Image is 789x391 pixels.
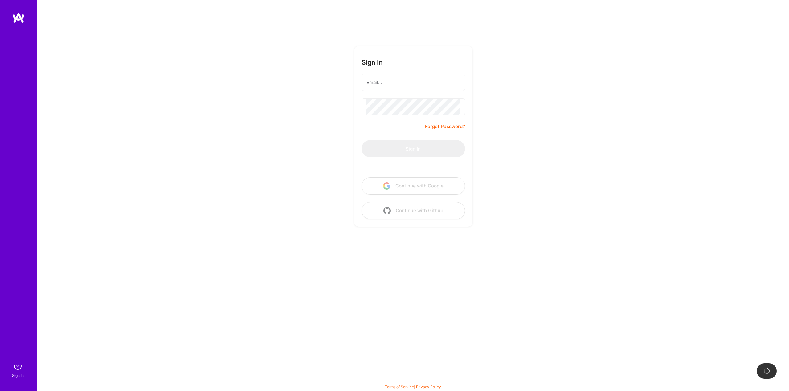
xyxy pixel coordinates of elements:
button: Continue with Github [362,202,465,219]
img: icon [383,182,390,190]
div: Sign In [12,372,24,379]
div: © 2025 ATeams Inc., All rights reserved. [37,373,789,388]
img: sign in [12,360,24,372]
h3: Sign In [362,58,383,66]
img: loading [763,368,770,374]
input: Email... [366,75,460,90]
button: Continue with Google [362,177,465,195]
a: sign inSign In [13,360,24,379]
img: icon [383,207,391,214]
img: logo [12,12,25,23]
a: Privacy Policy [416,385,441,389]
button: Sign In [362,140,465,157]
a: Forgot Password? [425,123,465,130]
span: | [385,385,441,389]
a: Terms of Service [385,385,414,389]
